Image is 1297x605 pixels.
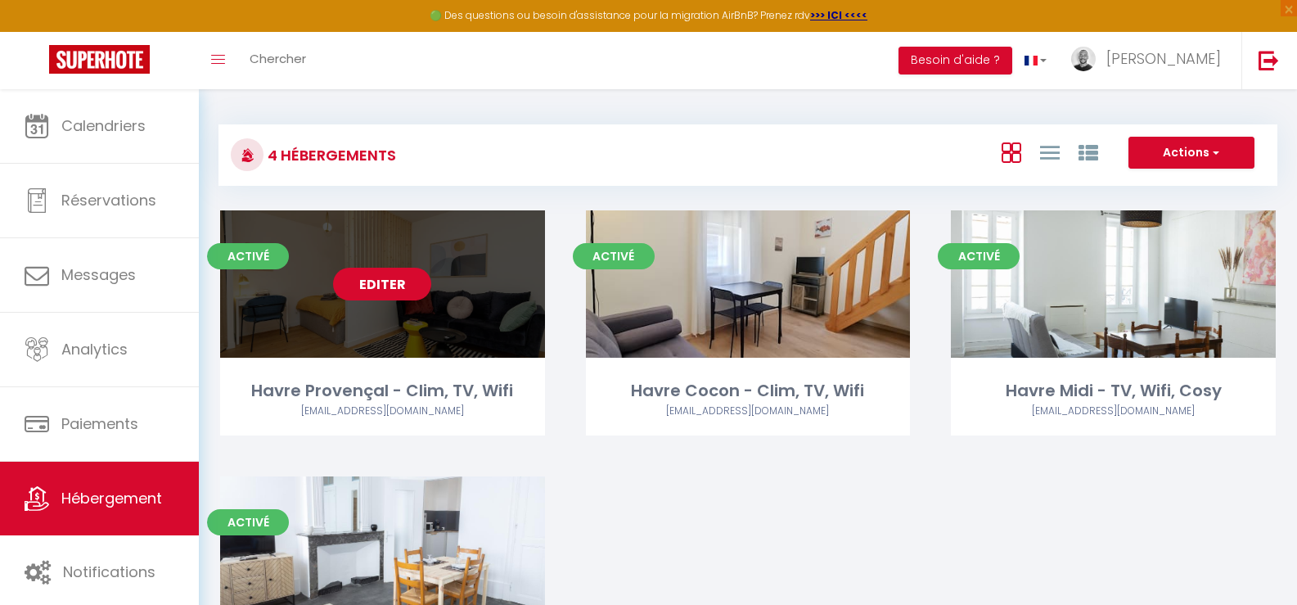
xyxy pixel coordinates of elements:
[898,47,1012,74] button: Besoin d'aide ?
[1002,138,1021,165] a: Vue en Box
[586,378,911,404] div: Havre Cocon - Clim, TV, Wifi
[207,243,289,269] span: Activé
[263,137,396,174] h3: 4 Hébergements
[1079,138,1098,165] a: Vue par Groupe
[207,509,289,535] span: Activé
[61,339,128,359] span: Analytics
[1040,138,1060,165] a: Vue en Liste
[63,562,155,582] span: Notifications
[220,378,545,404] div: Havre Provençal - Clim, TV, Wifi
[951,404,1276,419] div: Airbnb
[237,32,318,89] a: Chercher
[61,413,138,434] span: Paiements
[220,404,545,419] div: Airbnb
[586,404,911,419] div: Airbnb
[938,243,1020,269] span: Activé
[1071,47,1096,71] img: ...
[61,264,136,285] span: Messages
[49,45,150,74] img: Super Booking
[573,243,655,269] span: Activé
[61,115,146,136] span: Calendriers
[810,8,867,22] a: >>> ICI <<<<
[1128,137,1254,169] button: Actions
[1059,32,1241,89] a: ... [PERSON_NAME]
[61,488,162,508] span: Hébergement
[1106,48,1221,69] span: [PERSON_NAME]
[61,190,156,210] span: Réservations
[250,50,306,67] span: Chercher
[333,268,431,300] a: Editer
[1259,50,1279,70] img: logout
[951,378,1276,404] div: Havre Midi - TV, Wifi, Cosy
